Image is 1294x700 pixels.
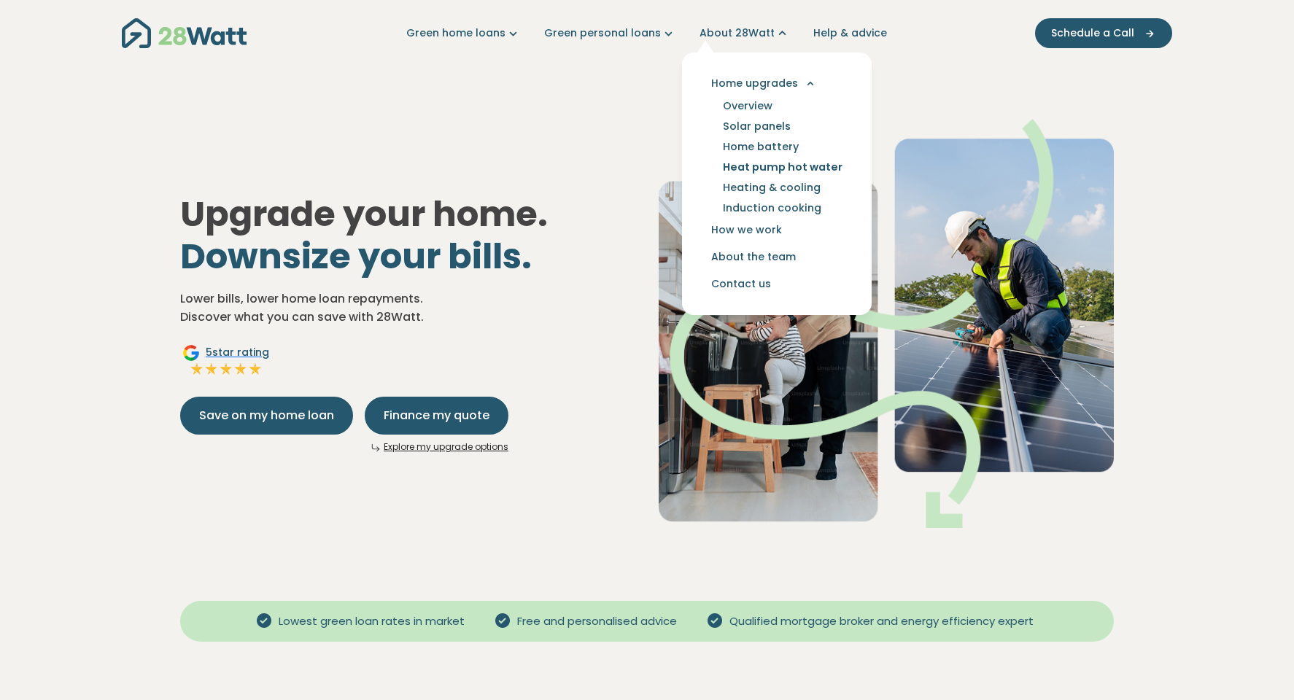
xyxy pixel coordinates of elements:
a: Contact us [694,271,860,297]
a: About the team [694,244,860,271]
nav: Main navigation [122,15,1172,52]
span: Qualified mortgage broker and energy efficiency expert [724,613,1039,630]
button: Save on my home loan [180,397,353,435]
span: Lowest green loan rates in market [273,613,470,630]
img: Full star [248,362,263,376]
span: Finance my quote [384,407,489,424]
a: Home battery [705,136,816,157]
a: Heat pump hot water [705,157,860,177]
img: Google [182,344,200,362]
span: Free and personalised advice [511,613,683,630]
a: Overview [705,96,790,116]
img: 28Watt [122,18,247,48]
img: Dad helping toddler [659,119,1114,528]
span: Downsize your bills. [180,232,532,281]
span: Save on my home loan [199,407,334,424]
a: Green personal loans [544,26,676,41]
span: Schedule a Call [1051,26,1134,41]
h1: Upgrade your home. [180,193,635,277]
button: Home upgrades [694,70,860,97]
a: Green home loans [406,26,521,41]
a: Induction cooking [705,198,839,218]
img: Full star [204,362,219,376]
img: Full star [233,362,248,376]
a: Heating & cooling [705,177,838,198]
a: Explore my upgrade options [384,440,508,453]
span: 5 star rating [206,345,269,360]
button: Finance my quote [365,397,508,435]
img: Full star [190,362,204,376]
a: How we work [694,217,860,244]
button: Schedule a Call [1035,18,1172,48]
a: Help & advice [813,26,887,41]
p: Lower bills, lower home loan repayments. Discover what you can save with 28Watt. [180,289,635,327]
a: Solar panels [705,116,808,136]
a: About 28Watt [700,26,790,41]
a: Google5star ratingFull starFull starFull starFull starFull star [180,344,271,379]
img: Full star [219,362,233,376]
